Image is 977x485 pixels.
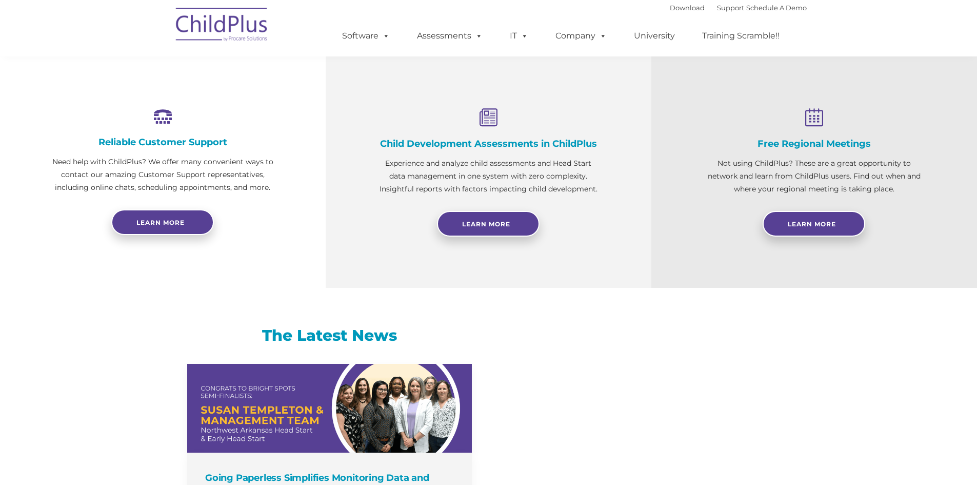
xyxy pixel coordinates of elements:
h4: Free Regional Meetings [703,138,926,149]
h4: Child Development Assessments in ChildPlus [377,138,600,149]
a: Learn More [437,211,540,237]
a: Assessments [407,26,493,46]
p: Not using ChildPlus? These are a great opportunity to network and learn from ChildPlus users. Fin... [703,157,926,196]
a: Learn more [111,209,214,235]
img: ChildPlus by Procare Solutions [171,1,273,52]
a: Training Scramble!! [692,26,790,46]
a: Schedule A Demo [746,4,807,12]
font: | [670,4,807,12]
h3: The Latest News [187,325,472,346]
a: University [624,26,685,46]
a: Company [545,26,617,46]
span: Learn More [462,220,510,228]
p: Need help with ChildPlus? We offer many convenient ways to contact our amazing Customer Support r... [51,156,274,194]
p: Experience and analyze child assessments and Head Start data management in one system with zero c... [377,157,600,196]
a: IT [500,26,539,46]
h4: Reliable Customer Support [51,137,274,148]
a: Support [717,4,744,12]
a: Learn More [763,211,865,237]
a: Software [332,26,400,46]
a: Download [670,4,705,12]
span: Learn more [136,219,185,226]
span: Learn More [788,220,836,228]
